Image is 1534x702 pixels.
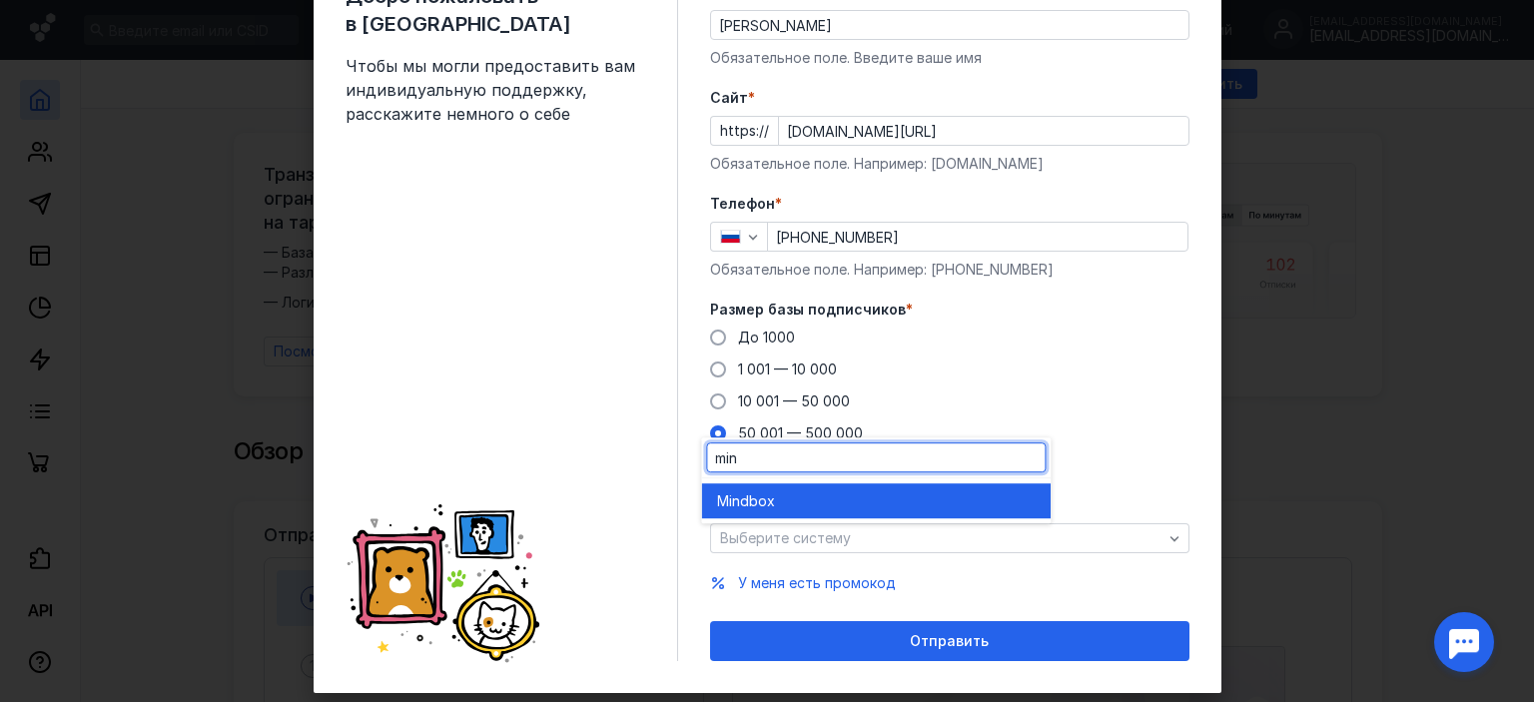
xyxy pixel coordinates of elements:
div: Обязательное поле. Введите ваше имя [710,48,1189,68]
span: 1 001 — 10 000 [738,360,837,377]
span: 10 001 — 50 000 [738,392,850,409]
span: Выберите систему [720,529,851,546]
button: Mindbox [701,483,1051,518]
span: У меня есть промокод [738,574,896,591]
span: 50 001 — 500 000 [738,424,863,441]
button: У меня есть промокод [738,573,896,593]
input: Поиск [707,443,1045,471]
span: Mind [717,491,749,511]
span: box [749,491,775,511]
div: Обязательное поле. Например: [DOMAIN_NAME] [710,154,1189,174]
div: Обязательное поле. Например: [PHONE_NUMBER] [710,260,1189,280]
span: Отправить [910,633,989,650]
span: Чтобы мы могли предоставить вам индивидуальную поддержку, расскажите немного о себе [346,54,645,126]
span: Телефон [710,194,775,214]
span: Размер базы подписчиков [710,300,906,320]
button: Выберите систему [710,523,1189,553]
span: Cайт [710,88,748,108]
div: grid [701,478,1051,523]
button: Отправить [710,621,1189,661]
span: До 1000 [738,329,795,346]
